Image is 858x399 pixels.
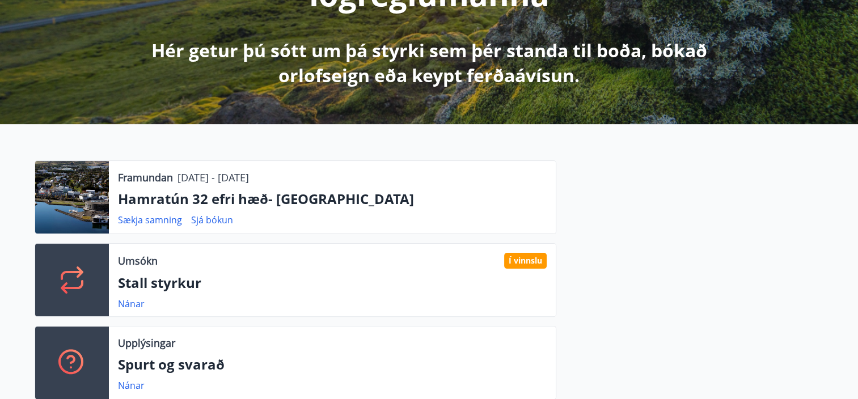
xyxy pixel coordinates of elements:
div: Í vinnslu [504,253,547,269]
p: Upplýsingar [118,336,175,350]
p: Umsókn [118,253,158,268]
p: Spurt og svarað [118,355,547,374]
p: Stall styrkur [118,273,547,292]
a: Nánar [118,379,145,392]
p: Hér getur þú sótt um þá styrki sem þér standa til boða, bókað orlofseign eða keypt ferðaávísun. [130,38,729,88]
a: Sjá bókun [191,214,233,226]
p: Hamratún 32 efri hæð- [GEOGRAPHIC_DATA] [118,189,547,209]
a: Nánar [118,298,145,310]
a: Sækja samning [118,214,182,226]
p: [DATE] - [DATE] [177,170,249,185]
p: Framundan [118,170,173,185]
